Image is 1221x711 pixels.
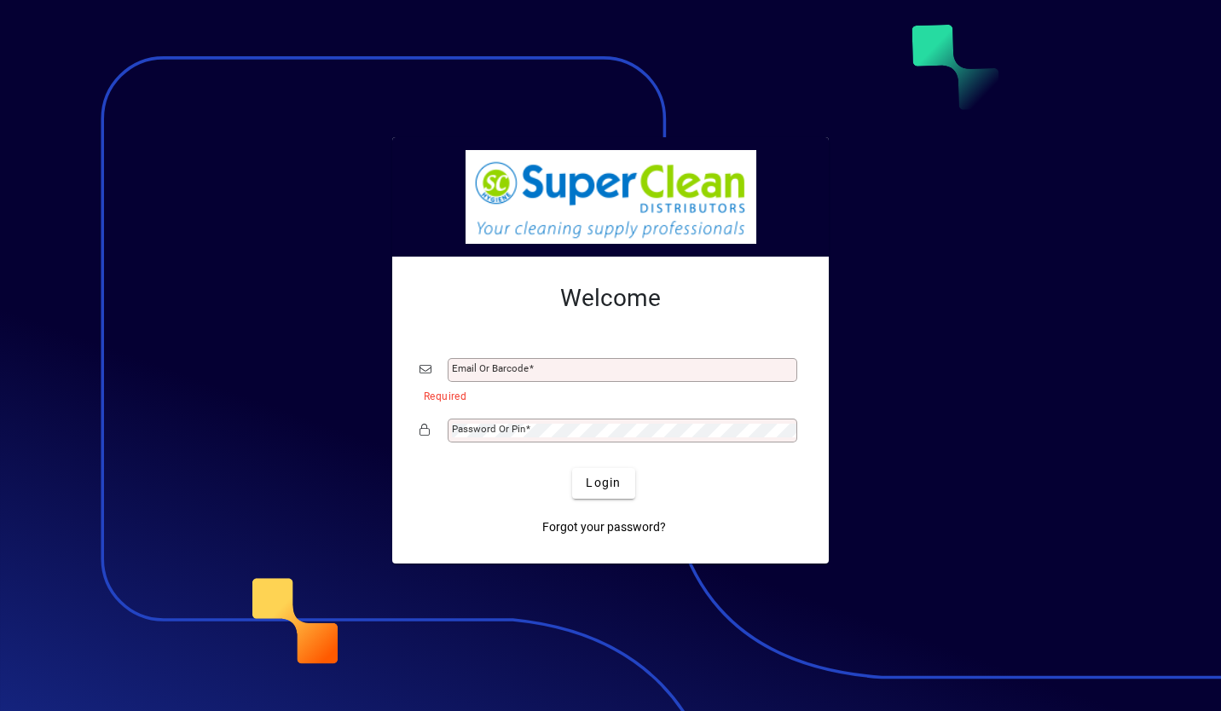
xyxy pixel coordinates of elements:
[420,284,801,313] h2: Welcome
[452,423,525,435] mat-label: Password or Pin
[452,362,529,374] mat-label: Email or Barcode
[586,474,621,492] span: Login
[542,518,666,536] span: Forgot your password?
[424,386,788,404] mat-error: Required
[535,512,673,543] a: Forgot your password?
[572,468,634,499] button: Login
